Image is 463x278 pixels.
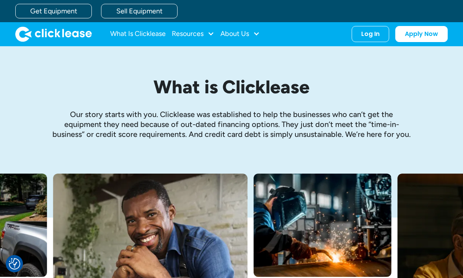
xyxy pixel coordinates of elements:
[395,26,448,42] a: Apply Now
[52,77,411,97] h1: What is Clicklease
[52,109,411,139] p: Our story starts with you. Clicklease was established to help the businesses who can’t get the eq...
[15,4,92,18] a: Get Equipment
[254,174,391,277] img: A welder in a large mask working on a large pipe
[220,26,260,42] div: About Us
[172,26,214,42] div: Resources
[361,30,380,38] div: Log In
[110,26,166,42] a: What Is Clicklease
[9,258,20,270] img: Revisit consent button
[15,26,92,42] img: Clicklease logo
[101,4,178,18] a: Sell Equipment
[9,258,20,270] button: Consent Preferences
[15,26,92,42] a: home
